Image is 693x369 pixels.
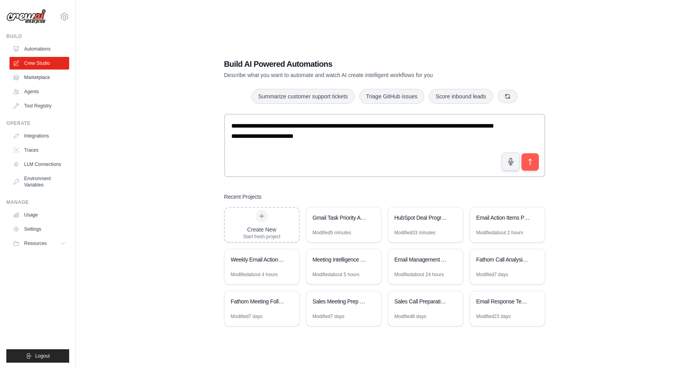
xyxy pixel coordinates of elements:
div: Manage [6,199,69,205]
button: Resources [9,237,69,250]
a: Usage [9,209,69,221]
a: Crew Studio [9,57,69,70]
div: Modified 7 days [313,313,345,320]
img: Logo [6,9,46,24]
button: Triage GitHub issues [359,89,424,104]
div: Email Response Template Generator [476,297,531,305]
a: Marketplace [9,71,69,84]
iframe: Chat Widget [653,331,693,369]
h3: Recent Projects [224,193,262,201]
div: Modified 5 minutes [313,230,351,236]
div: Start fresh project [243,233,281,240]
a: Traces [9,144,69,156]
a: Environment Variables [9,172,69,191]
div: Modified about 2 hours [476,230,523,236]
div: HubSpot Deal Progression Analysis [395,214,449,222]
button: Summarize customer support tickets [251,89,354,104]
div: Build [6,33,69,40]
button: Logout [6,349,69,363]
button: Get new suggestions [498,90,517,103]
div: Modified 7 days [476,271,508,278]
div: Fathom Call Analysis with Email & Slack Automation [476,256,531,264]
a: Automations [9,43,69,55]
div: Sales Meeting Prep Research Automation [313,297,367,305]
div: Modified 23 days [476,313,511,320]
a: Tool Registry [9,100,69,112]
div: Modified 33 minutes [395,230,436,236]
span: Logout [35,353,50,359]
div: Modified about 24 hours [395,271,444,278]
div: Meeting Intelligence & Preparation System [313,256,367,264]
p: Describe what you want to automate and watch AI create intelligent workflows for you [224,71,490,79]
a: LLM Connections [9,158,69,171]
div: Operate [6,120,69,126]
span: Resources [24,240,47,247]
div: Gmail Task Priority Analyzer [313,214,367,222]
button: Score inbound leads [429,89,493,104]
div: Email Action Items Priority Manager [476,214,531,222]
div: Modified about 4 hours [231,271,278,278]
div: Modified about 5 hours [313,271,360,278]
div: Sales Call Preparation Assistant [395,297,449,305]
div: Fathom Meeting Follow-up Automation [231,297,285,305]
div: Email Management Assistant [395,256,449,264]
h1: Build AI Powered Automations [224,58,490,70]
div: Weekly Email Action Items Extractor [231,256,285,264]
div: Modified 7 days [231,313,263,320]
a: Integrations [9,130,69,142]
a: Settings [9,223,69,235]
button: Click to speak your automation idea [502,152,520,171]
div: Create New [243,226,281,233]
a: Agents [9,85,69,98]
div: Modified 8 days [395,313,427,320]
